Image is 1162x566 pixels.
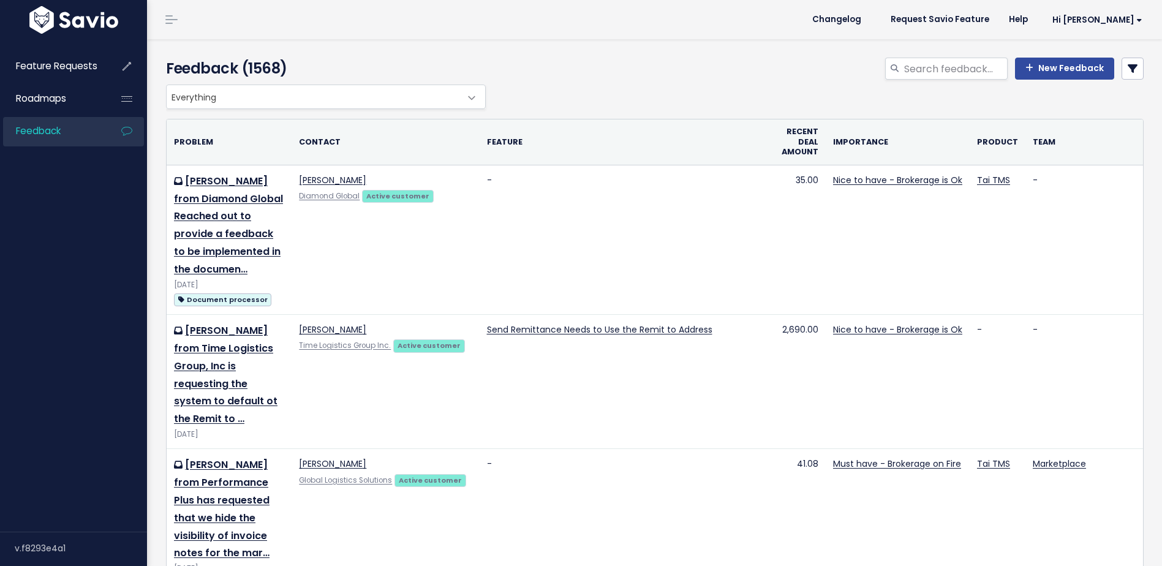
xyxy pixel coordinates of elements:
[167,119,292,165] th: Problem
[292,119,479,165] th: Contact
[398,341,461,350] strong: Active customer
[1025,315,1143,449] td: -
[16,124,61,137] span: Feedback
[174,458,270,560] a: [PERSON_NAME] from Performance Plus has requested that we hide the visibility of invoice notes fo...
[299,191,360,201] a: Diamond Global
[826,119,970,165] th: Importance
[487,323,712,336] a: Send Remittance Needs to Use the Remit to Address
[167,85,461,108] span: Everything
[166,85,486,109] span: Everything
[16,92,66,105] span: Roadmaps
[299,458,366,470] a: [PERSON_NAME]
[774,119,826,165] th: Recent deal amount
[362,189,433,202] a: Active customer
[394,474,466,486] a: Active customer
[299,323,366,336] a: [PERSON_NAME]
[1015,58,1114,80] a: New Feedback
[174,428,284,441] div: [DATE]
[812,15,861,24] span: Changelog
[174,293,271,306] span: Document processor
[903,58,1008,80] input: Search feedback...
[16,59,97,72] span: Feature Requests
[174,174,283,276] a: [PERSON_NAME] from Diamond Global Reached out to provide a feedback to be implemented in the docu...
[977,174,1010,186] a: Tai TMS
[174,279,284,292] div: [DATE]
[299,341,391,350] a: Time Logistics Group Inc.
[833,458,961,470] a: Must have - Brokerage on Fire
[833,323,962,336] a: Nice to have - Brokerage is Ok
[174,323,277,426] a: [PERSON_NAME] from Time Logistics Group, Inc is requesting the system to default ot the Remit to …
[399,475,462,485] strong: Active customer
[1038,10,1152,29] a: Hi [PERSON_NAME]
[970,315,1025,449] td: -
[3,117,102,145] a: Feedback
[299,174,366,186] a: [PERSON_NAME]
[1052,15,1142,25] span: Hi [PERSON_NAME]
[26,6,121,34] img: logo-white.9d6f32f41409.svg
[774,165,826,314] td: 35.00
[833,174,962,186] a: Nice to have - Brokerage is Ok
[1025,119,1143,165] th: Team
[3,85,102,113] a: Roadmaps
[977,458,1010,470] a: Tai TMS
[1025,165,1143,314] td: -
[174,292,271,307] a: Document processor
[299,475,392,485] a: Global Logistics Solutions
[366,191,429,201] strong: Active customer
[480,119,774,165] th: Feature
[3,52,102,80] a: Feature Requests
[1033,458,1086,470] a: Marketplace
[393,339,464,351] a: Active customer
[15,532,147,564] div: v.f8293e4a1
[881,10,999,29] a: Request Savio Feature
[970,119,1025,165] th: Product
[166,58,480,80] h4: Feedback (1568)
[999,10,1038,29] a: Help
[480,165,774,314] td: -
[774,315,826,449] td: 2,690.00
